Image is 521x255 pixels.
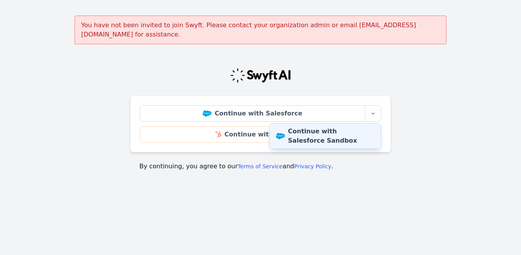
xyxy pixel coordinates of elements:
[294,163,331,169] a: Privacy Policy
[238,163,282,169] a: Terms of Service
[215,131,221,138] img: HubSpot
[203,110,212,117] img: Salesforce
[139,162,382,171] p: By continuing, you agree to our and .
[270,124,381,148] a: Continue with Salesforce Sandbox
[230,68,291,83] img: Swyft Logo
[276,133,285,139] img: Salesforce Sandbox
[140,105,365,122] a: Continue with Salesforce
[140,126,381,143] a: Continue with HubSpot
[75,16,446,44] div: You have not been invited to join Swyft. Please contact your organization admin or email [EMAIL_A...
